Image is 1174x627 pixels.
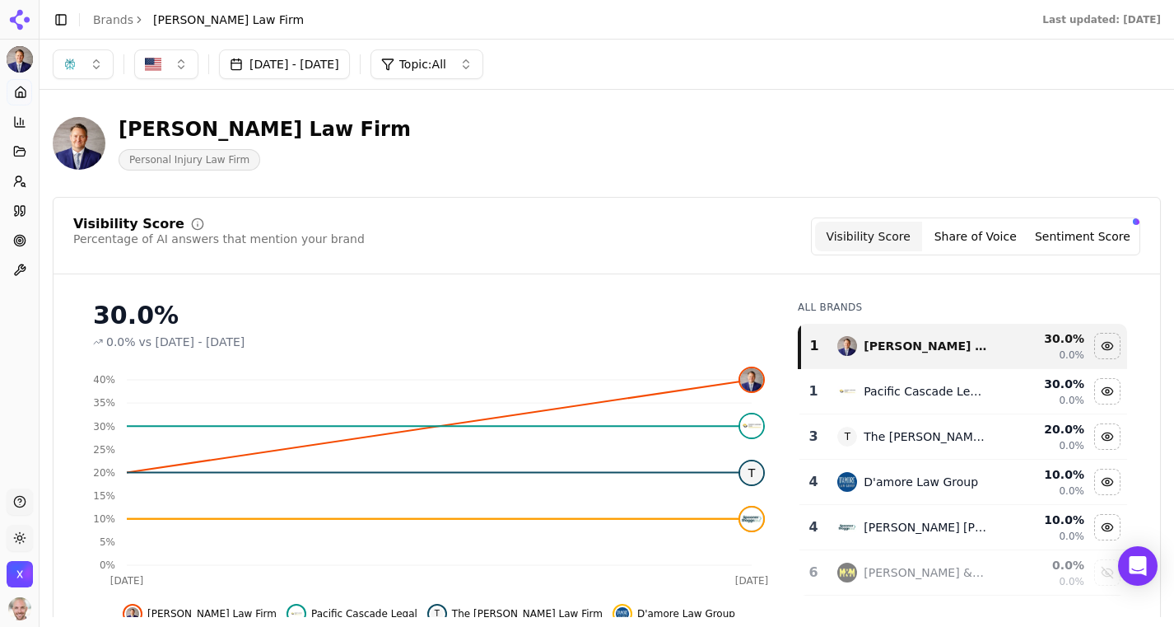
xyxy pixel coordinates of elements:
[1059,349,1084,362] span: 0.0%
[798,324,1127,596] div: Data table
[637,607,735,620] span: D'amore Law Group
[100,559,115,571] tspan: 0%
[73,218,184,231] div: Visibility Score
[1094,559,1120,586] button: Show morgan & morgan data
[735,575,769,587] tspan: [DATE]
[616,607,629,620] img: d'amore law group
[798,301,1127,314] div: All Brands
[864,474,978,490] div: D'amore Law Group
[1118,546,1158,586] div: Open Intercom Messenger
[1094,333,1120,359] button: Hide johnston law firm data
[1059,530,1084,543] span: 0.0%
[93,397,115,409] tspan: 35%
[1094,469,1120,495] button: Hide d'amore law group data
[815,222,922,251] button: Visibility Score
[431,607,444,620] span: T
[1000,557,1084,573] div: 0.0 %
[740,368,763,391] img: johnston law firm
[93,421,115,433] tspan: 30%
[7,561,33,587] button: Open organization switcher
[837,381,857,401] img: pacific cascade legal
[100,536,115,548] tspan: 5%
[1000,421,1084,437] div: 20.0 %
[837,427,857,447] span: T
[7,46,33,73] button: Current brand: Johnston Law Firm
[864,338,987,354] div: [PERSON_NAME] Law Firm
[806,517,821,537] div: 4
[837,517,857,537] img: spooner staggs
[93,444,115,456] tspan: 25%
[1059,439,1084,452] span: 0.0%
[123,604,277,624] button: Hide johnston law firm data
[7,561,33,587] img: Xponent21 Inc
[153,12,304,28] span: [PERSON_NAME] Law Firm
[1094,378,1120,405] button: Hide pacific cascade legal data
[93,513,115,525] tspan: 10%
[740,414,763,437] img: pacific cascade legal
[93,467,115,479] tspan: 20%
[806,563,821,583] div: 6
[799,414,1127,460] tr: 3TThe [PERSON_NAME] Law Firm20.0%0.0%Hide the gatti law firm data
[740,508,763,531] img: spooner staggs
[864,564,987,581] div: [PERSON_NAME] & [PERSON_NAME]
[806,381,821,401] div: 1
[837,563,857,583] img: morgan & morgan
[73,231,365,247] div: Percentage of AI answers that mention your brand
[799,550,1127,596] tr: 6morgan & morgan[PERSON_NAME] & [PERSON_NAME]0.0%0.0%Show morgan & morgan data
[799,505,1127,550] tr: 4spooner staggs[PERSON_NAME] [PERSON_NAME]10.0%0.0%Hide spooner staggs data
[1094,423,1120,450] button: Hide the gatti law firm data
[864,519,987,536] div: [PERSON_NAME] [PERSON_NAME]
[799,460,1127,505] tr: 4d'amore law groupD'amore Law Group10.0%0.0%Hide d'amore law group data
[799,369,1127,414] tr: 1pacific cascade legalPacific Cascade Legal30.0%0.0%Hide pacific cascade legal data
[1059,394,1084,407] span: 0.0%
[311,607,417,620] span: Pacific Cascade Legal
[837,336,857,356] img: johnston law firm
[1059,484,1084,498] span: 0.0%
[1059,575,1084,588] span: 0.0%
[106,334,136,350] span: 0.0%
[1000,466,1084,483] div: 10.0 %
[864,428,987,445] div: The [PERSON_NAME] Law Firm
[110,575,144,587] tspan: [DATE]
[740,461,763,484] span: T
[145,56,161,73] img: US
[427,604,603,624] button: Hide the gatti law firm data
[53,117,105,170] img: Johnston Law Firm
[808,336,821,356] div: 1
[287,604,417,624] button: Hide pacific cascade legal data
[806,427,821,447] div: 3
[93,12,304,28] nav: breadcrumb
[8,597,31,620] img: Will Melton
[399,56,446,73] span: Topic: All
[219,49,350,79] button: [DATE] - [DATE]
[93,301,765,330] div: 30.0%
[126,607,139,620] img: johnston law firm
[290,607,303,620] img: pacific cascade legal
[119,116,411,143] div: [PERSON_NAME] Law Firm
[1094,514,1120,540] button: Hide spooner staggs data
[922,222,1029,251] button: Share of Voice
[93,13,133,26] a: Brands
[799,324,1127,369] tr: 1johnston law firm[PERSON_NAME] Law Firm30.0%0.0%Hide johnston law firm data
[1042,13,1161,26] div: Last updated: [DATE]
[93,374,115,386] tspan: 40%
[864,383,987,400] div: Pacific Cascade Legal
[806,472,821,492] div: 4
[8,597,31,620] button: Open user button
[147,607,277,620] span: [PERSON_NAME] Law Firm
[93,490,115,502] tspan: 15%
[452,607,603,620] span: The [PERSON_NAME] Law Firm
[139,334,245,350] span: vs [DATE] - [DATE]
[119,149,260,171] span: Personal Injury Law Firm
[1029,222,1136,251] button: Sentiment Score
[7,46,33,73] img: Johnston Law Firm
[1000,376,1084,392] div: 30.0 %
[1000,512,1084,528] div: 10.0 %
[613,604,735,624] button: Hide d'amore law group data
[837,472,857,492] img: d'amore law group
[1000,330,1084,347] div: 30.0 %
